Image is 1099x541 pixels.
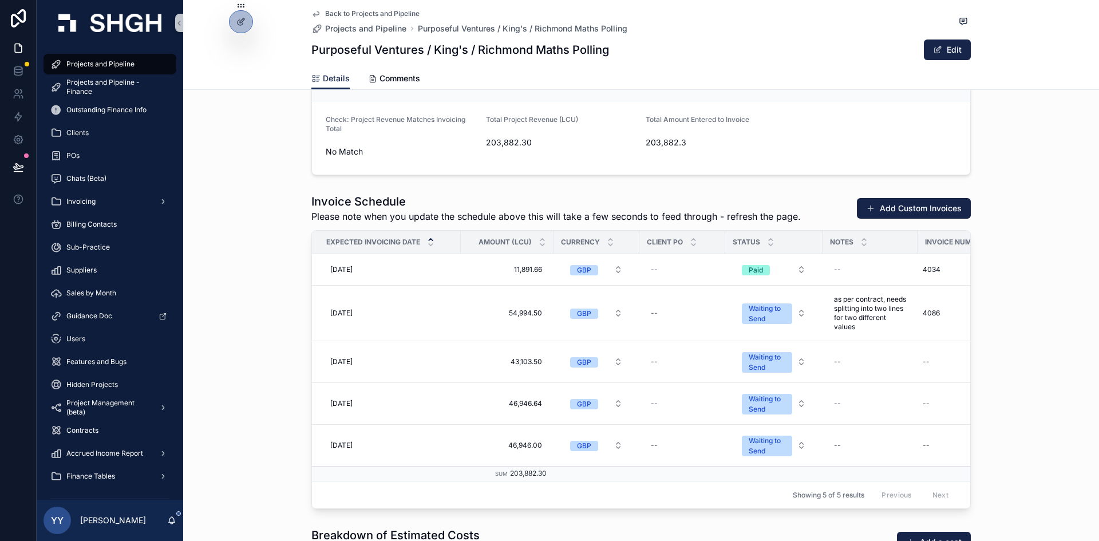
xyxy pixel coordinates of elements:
div: -- [651,357,658,366]
span: Projects and Pipeline [325,23,406,34]
span: Total Amount Entered to Invoice [646,115,749,124]
button: Select Button [733,346,815,377]
img: App logo [58,14,161,32]
h1: Invoice Schedule [311,194,801,210]
a: Clients [44,123,176,143]
a: Accrued Income Report [44,443,176,464]
a: Details [311,68,350,90]
button: Select Button [561,303,632,323]
button: Select Button [733,298,815,329]
span: Users [66,334,85,343]
span: as per contract, needs splitting into two lines for two different values [834,295,906,331]
a: Projects and Pipeline [311,23,406,34]
span: 203,882.30 [510,469,547,477]
div: -- [651,441,658,450]
div: -- [651,309,658,318]
span: Clients [66,128,89,137]
button: Select Button [561,435,632,456]
a: Guidance Doc [44,306,176,326]
span: Outstanding Finance Info [66,105,147,114]
span: [DATE] [330,399,353,408]
a: Back to Projects and Pipeline [311,9,420,18]
h1: Purposeful Ventures / King's / Richmond Maths Polling [311,42,609,58]
div: -- [651,399,658,408]
div: -- [834,265,841,274]
span: Notes [830,238,853,247]
span: Invoice Number [925,238,985,247]
div: GBP [577,399,591,409]
span: Contracts [66,426,98,435]
a: Projects and Pipeline - Finance [44,77,176,97]
span: Back to Projects and Pipeline [325,9,420,18]
div: Waiting to Send [749,436,785,456]
span: 203,882.3 [646,137,797,148]
span: Chats (Beta) [66,174,106,183]
button: Select Button [561,352,632,372]
div: GBP [577,357,591,368]
a: Invoicing [44,191,176,212]
span: 43,103.50 [472,357,542,366]
span: Details [323,73,350,84]
div: GBP [577,441,591,451]
span: Finance Tables [66,472,115,481]
a: Projects and Pipeline [44,54,176,74]
span: Projects and Pipeline [66,60,135,69]
span: 46,946.00 [472,441,542,450]
div: -- [651,265,658,274]
button: Select Button [733,259,815,280]
span: Suppliers [66,266,97,275]
div: Paid [749,265,763,275]
a: Finance Tables [44,466,176,487]
a: Chats (Beta) [44,168,176,189]
span: Client PO [647,238,683,247]
span: Status [733,238,760,247]
div: -- [923,441,930,450]
a: Billing Contacts [44,214,176,235]
span: Hidden Projects [66,380,118,389]
span: Please note when you update the schedule above this will take a few seconds to feed through - ref... [311,210,801,223]
div: -- [923,399,930,408]
span: Invoicing [66,197,96,206]
div: Waiting to Send [749,394,785,414]
div: GBP [577,265,591,275]
div: Waiting to Send [749,303,785,324]
span: YY [51,514,64,527]
span: Projects and Pipeline - Finance [66,78,165,96]
span: Total Project Revenue (LCU) [486,115,578,124]
div: -- [834,357,841,366]
a: Suppliers [44,260,176,281]
div: -- [834,441,841,450]
span: 203,882.30 [486,137,637,148]
div: Waiting to Send [749,352,785,373]
span: Project Management (beta) [66,398,150,417]
span: Showing 5 of 5 results [793,491,864,500]
span: Billing Contacts [66,220,117,229]
div: scrollable content [37,46,183,500]
p: [PERSON_NAME] [80,515,146,526]
a: Hidden Projects [44,374,176,395]
span: [DATE] [330,265,353,274]
a: Sales by Month [44,283,176,303]
span: Expected Invoicing Date [326,238,420,247]
a: Purposeful Ventures / King's / Richmond Maths Polling [418,23,627,34]
button: Select Button [561,259,632,280]
span: 4086 [923,309,940,318]
a: Users [44,329,176,349]
span: [DATE] [330,357,353,366]
button: Edit [924,40,971,60]
span: 11,891.66 [472,265,542,274]
a: Features and Bugs [44,352,176,372]
span: Accrued Income Report [66,449,143,458]
span: Amount (LCU) [479,238,532,247]
span: Currency [561,238,600,247]
a: Project Management (beta) [44,397,176,418]
a: Outstanding Finance Info [44,100,176,120]
button: Add Custom Invoices [857,198,971,219]
button: Select Button [733,430,815,461]
span: 4034 [923,265,940,274]
span: [DATE] [330,441,353,450]
span: Features and Bugs [66,357,126,366]
span: [DATE] [330,309,353,318]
